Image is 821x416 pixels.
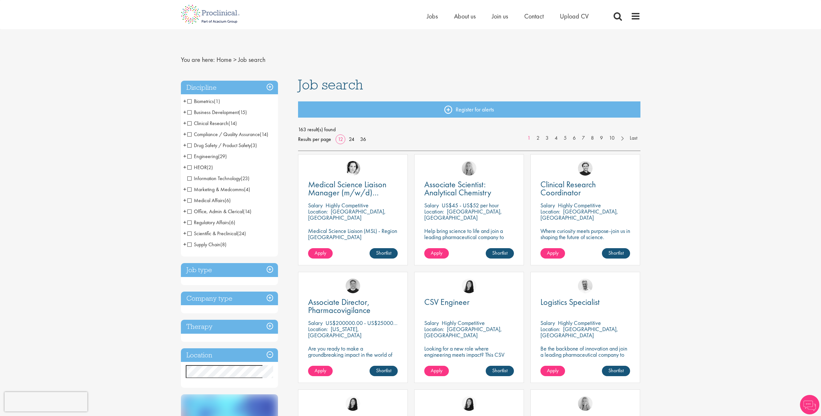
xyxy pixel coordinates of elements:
a: About us [454,12,476,20]
span: Marketing & Medcomms [187,186,250,193]
span: (14) [228,120,237,127]
a: breadcrumb link [216,55,232,64]
a: Jobs [427,12,438,20]
span: Apply [315,367,326,374]
span: Salary [308,202,323,209]
img: Bo Forsen [346,279,360,293]
p: Highly Competitive [558,202,601,209]
span: Salary [540,202,555,209]
img: Numhom Sudsok [462,279,476,293]
span: You are here: [181,55,215,64]
p: Highly Competitive [326,202,369,209]
p: [GEOGRAPHIC_DATA], [GEOGRAPHIC_DATA] [308,208,386,221]
p: Highly Competitive [558,319,601,327]
a: 6 [570,134,579,142]
span: (4) [244,186,250,193]
span: (14) [260,131,268,138]
p: Be the backbone of innovation and join a leading pharmaceutical company to help keep life-changin... [540,345,630,370]
a: Last [627,134,640,142]
a: 4 [551,134,561,142]
span: Engineering [187,153,227,160]
span: (2) [207,164,213,171]
span: + [183,195,186,205]
span: + [183,217,186,227]
span: (6) [225,197,231,204]
img: Joshua Bye [578,279,593,293]
h3: Discipline [181,81,278,95]
a: Shortlist [370,366,398,376]
span: Salary [424,202,439,209]
h3: Job type [181,263,278,277]
a: Numhom Sudsok [462,396,476,411]
span: (15) [239,109,247,116]
span: + [183,162,186,172]
span: > [233,55,237,64]
a: CSV Engineer [424,298,514,306]
span: Supply Chain [187,241,227,248]
span: Salary [540,319,555,327]
span: Regulatory Affairs [187,219,235,226]
a: Register for alerts [298,101,640,118]
a: 1 [524,134,534,142]
span: Location: [540,325,560,333]
a: Associate Director, Pharmacovigilance [308,298,398,314]
h3: Location [181,348,278,362]
span: Medical Affairs [187,197,225,204]
span: (23) [241,175,250,182]
span: + [183,96,186,106]
span: Contact [524,12,544,20]
a: Join us [492,12,508,20]
a: 10 [606,134,618,142]
a: Apply [424,248,449,259]
span: + [183,184,186,194]
p: Help bring science to life and join a leading pharmaceutical company to play a key role in delive... [424,228,514,259]
a: Shortlist [602,248,630,259]
span: Regulatory Affairs [187,219,229,226]
span: HEOR [187,164,213,171]
img: Greta Prestel [346,161,360,176]
a: Upload CV [560,12,589,20]
p: [GEOGRAPHIC_DATA], [GEOGRAPHIC_DATA] [424,325,502,339]
p: Are you ready to make a groundbreaking impact in the world of biotechnology? Join a growing compa... [308,345,398,376]
a: Apply [540,366,565,376]
span: + [183,239,186,249]
span: Clinical Research [187,120,237,127]
span: Biometrics [187,98,214,105]
span: (6) [229,219,235,226]
span: Scientific & Preclinical [187,230,237,237]
span: Salary [424,319,439,327]
h3: Company type [181,292,278,306]
span: Business Development [187,109,239,116]
span: Apply [547,249,559,256]
span: Clinical Research Coordinator [540,179,596,198]
span: Information Technology [187,175,241,182]
img: Nico Kohlwes [578,161,593,176]
a: 36 [358,136,368,143]
span: (1) [214,98,220,105]
p: US$200000.00 - US$250000.00 per annum [326,319,429,327]
span: Engineering [187,153,218,160]
a: Apply [308,366,333,376]
a: 8 [588,134,597,142]
p: Medical Science Liaison (MSL) - Region [GEOGRAPHIC_DATA] [308,228,398,240]
span: 163 result(s) found [298,125,640,134]
a: Shortlist [486,248,514,259]
span: Apply [315,249,326,256]
a: Apply [540,248,565,259]
h3: Therapy [181,320,278,334]
p: [US_STATE], [GEOGRAPHIC_DATA] [308,325,361,339]
a: Medical Science Liaison Manager (m/w/d) Nephrologie [308,180,398,197]
span: Location: [540,208,560,215]
span: Clinical Research [187,120,228,127]
img: Numhom Sudsok [346,396,360,411]
span: Associate Scientist: Analytical Chemistry [424,179,491,198]
a: 3 [542,134,552,142]
span: Logistics Specialist [540,296,600,307]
